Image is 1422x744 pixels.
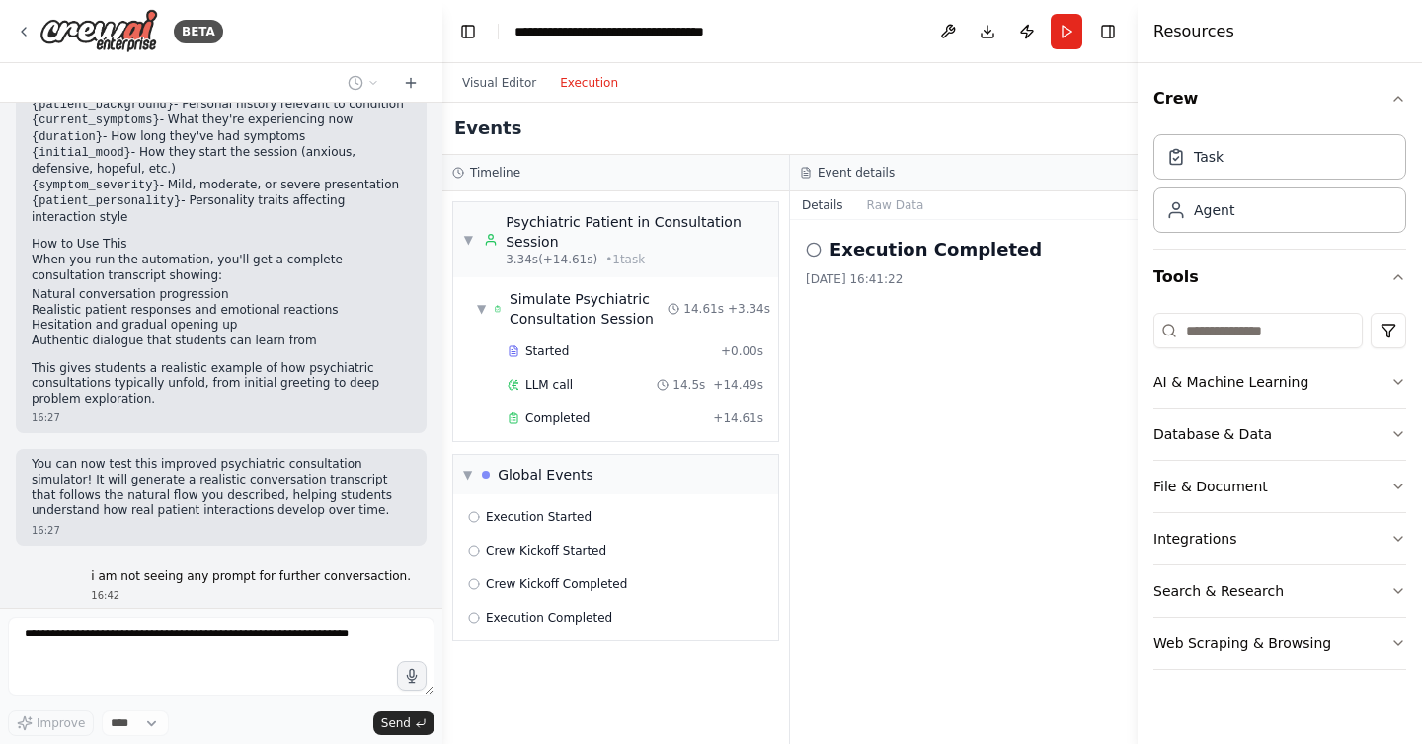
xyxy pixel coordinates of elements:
[32,361,411,408] p: This gives students a realistic example of how psychiatric consultations typically unfold, from i...
[806,271,1122,287] div: [DATE] 16:41:22
[395,71,427,95] button: Start a new chat
[1153,305,1406,686] div: Tools
[1094,18,1122,45] button: Hide right sidebar
[32,457,411,518] p: You can now test this improved psychiatric consultation simulator! It will generate a realistic c...
[37,715,85,731] span: Improve
[1153,513,1406,564] button: Integrations
[506,252,597,267] span: 3.34s (+14.61s)
[1153,409,1406,460] button: Database & Data
[450,71,548,95] button: Visual Editor
[1153,618,1406,669] button: Web Scraping & Browsing
[1153,250,1406,305] button: Tools
[32,253,411,283] p: When you run the automation, you'll get a complete consultation transcript showing:
[32,303,411,319] li: Realistic patient responses and emotional reactions
[683,301,724,317] span: 14.61s
[32,410,411,425] div: 16:27
[32,193,411,225] li: - Personality traits affecting interaction style
[32,287,411,303] li: Natural conversation progression
[525,343,569,359] span: Started
[32,334,411,349] li: Authentic dialogue that students can learn from
[713,377,763,393] span: + 14.49s
[32,145,411,177] li: - How they start the session (anxious, defensive, hopeful, etc.)
[1153,126,1406,249] div: Crew
[1153,565,1406,617] button: Search & Research
[32,178,411,194] li: - Mild, moderate, or severe presentation
[32,318,411,334] li: Hesitation and gradual opening up
[477,301,486,317] span: ▼
[790,191,855,219] button: Details
[486,543,606,558] span: Crew Kickoff Started
[32,129,411,146] li: - How long they've had symptoms
[1153,461,1406,512] button: File & Document
[454,18,482,45] button: Hide left sidebar
[32,130,103,144] code: {duration}
[672,377,705,393] span: 14.5s
[397,661,427,691] button: Click to speak your automation idea
[32,179,160,192] code: {symptom_severity}
[486,576,627,592] span: Crew Kickoff Completed
[829,236,1042,263] h2: Execution Completed
[1153,71,1406,126] button: Crew
[510,289,668,329] div: Simulate Psychiatric Consultation Session
[548,71,630,95] button: Execution
[470,165,520,181] h3: Timeline
[486,610,612,626] span: Execution Completed
[32,146,131,160] code: {initial_mood}
[1194,147,1224,167] div: Task
[91,588,411,603] div: 16:42
[91,569,411,585] p: i am not seeing any prompt for further conversaction.
[463,467,472,483] span: ▼
[32,113,160,127] code: {current_symptoms}
[525,377,573,393] span: LLM call
[514,22,737,41] nav: breadcrumb
[32,112,411,129] li: - What they're experiencing now
[340,71,387,95] button: Switch to previous chat
[605,252,645,267] span: • 1 task
[32,523,411,538] div: 16:27
[8,710,94,736] button: Improve
[506,212,768,252] div: Psychiatric Patient in Consultation Session
[39,9,158,53] img: Logo
[1194,200,1234,220] div: Agent
[525,410,590,426] span: Completed
[381,715,411,731] span: Send
[721,343,763,359] span: + 0.00s
[855,191,936,219] button: Raw Data
[373,711,434,735] button: Send
[818,165,895,181] h3: Event details
[1153,20,1234,43] h4: Resources
[463,232,474,248] span: ▼
[728,301,770,317] span: + 3.34s
[174,20,223,43] div: BETA
[486,509,592,525] span: Execution Started
[498,465,593,484] div: Global Events
[1153,356,1406,408] button: AI & Machine Learning
[454,114,521,142] h2: Events
[32,237,411,253] h2: How to Use This
[32,194,181,208] code: {patient_personality}
[32,98,174,112] code: {patient_background}
[713,410,763,426] span: + 14.61s
[32,97,411,113] li: - Personal history relevant to condition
